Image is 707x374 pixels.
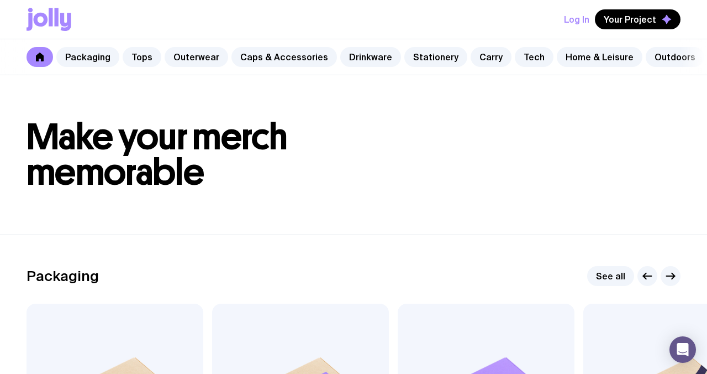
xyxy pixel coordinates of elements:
[471,47,511,67] a: Carry
[123,47,161,67] a: Tops
[56,47,119,67] a: Packaging
[646,47,704,67] a: Outdoors
[231,47,337,67] a: Caps & Accessories
[595,9,680,29] button: Your Project
[515,47,553,67] a: Tech
[27,268,99,284] h2: Packaging
[669,336,696,363] div: Open Intercom Messenger
[587,266,634,286] a: See all
[165,47,228,67] a: Outerwear
[604,14,656,25] span: Your Project
[27,115,288,194] span: Make your merch memorable
[564,9,589,29] button: Log In
[340,47,401,67] a: Drinkware
[404,47,467,67] a: Stationery
[557,47,642,67] a: Home & Leisure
